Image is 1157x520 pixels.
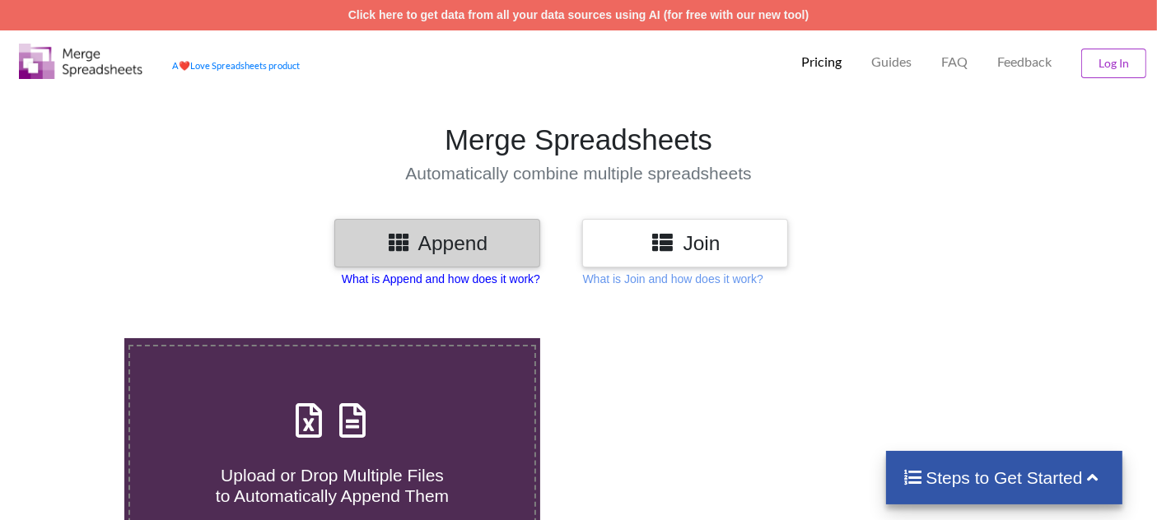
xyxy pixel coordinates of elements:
[342,271,540,287] p: What is Append and how does it work?
[941,53,968,71] p: FAQ
[595,231,776,255] h3: Join
[216,466,449,505] span: Upload or Drop Multiple Files to Automatically Append Them
[997,55,1052,68] span: Feedback
[179,60,190,71] span: heart
[871,53,912,71] p: Guides
[1081,49,1146,78] button: Log In
[903,467,1106,488] h4: Steps to Get Started
[348,8,809,21] a: Click here to get data from all your data sources using AI (for free with our new tool)
[19,44,142,79] img: Logo.png
[582,271,763,287] p: What is Join and how does it work?
[801,53,842,71] p: Pricing
[172,60,300,71] a: AheartLove Spreadsheets product
[347,231,528,255] h3: Append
